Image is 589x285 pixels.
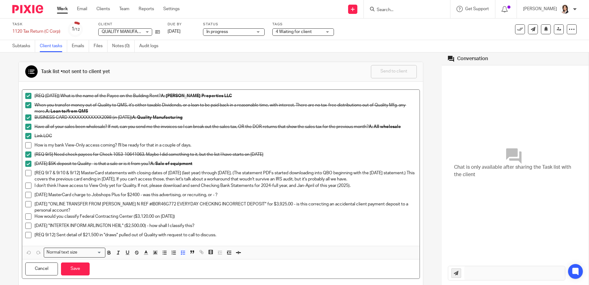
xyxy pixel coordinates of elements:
[98,22,160,27] label: Client
[35,133,417,139] p: Link LOC
[44,248,105,257] div: Search for option
[35,170,417,183] p: [REQ 9/7 & 9/10 & 9/12] MasterCard statements with closing dates of [DATE] (last year) through [D...
[35,192,417,198] p: [DATE] MasterCard charge to Jobshops Plus for $2400 - was this advertising, or recruiting, or - ?
[203,22,265,27] label: Status
[376,7,432,13] input: Search
[454,164,576,178] span: Chat is only available after sharing the Task list with the client
[35,151,417,158] p: [REQ 9/5] Need check payees for Check 1053- 1063. Maybe I did something to it, but the list I hav...
[35,223,417,229] p: [DATE] "INTERTEK INFORM ARLINGTON HEIIL" ($2,500.00) - how shall I classify this?
[46,109,88,114] strong: A: Loan to/from QMS
[12,28,60,35] div: 1120 Tax Return (C Corp)
[163,6,180,12] a: Settings
[150,162,192,166] strong: A: Sale of equipment
[35,93,417,99] p: [REQ [DATE]] What is the name of the Payee on the Building Rent?
[102,30,164,34] span: QUALITY MANUFACTURING LLC
[560,4,570,14] img: BW%20Website%203%20-%20square.jpg
[168,22,195,27] label: Due by
[206,30,228,34] span: In progress
[12,5,43,13] img: Pixie
[79,249,102,256] input: Search for option
[371,65,417,78] button: Send to client
[139,6,154,12] a: Reports
[77,6,87,12] a: Email
[35,161,417,167] p: [DATE] $5K deposit to Quality - is that a sale or is it from you?
[35,183,417,189] p: I don't think I have access to View Only yet for Quality. If not, please download and send Checki...
[57,6,68,12] a: Work
[63,69,110,74] span: not sent to client yet
[71,26,80,33] div: 1
[96,6,110,12] a: Clients
[41,68,110,75] div: Task list •
[94,40,108,52] a: Files
[35,114,417,121] p: BUSINESS CARD XXXXXXXXXXXX2098 (in [DATE])
[276,30,312,34] span: 4 Waiting for client
[12,22,60,27] label: Task
[35,124,417,130] p: Have all of your sales been wholesale? If not, can you send me the invoices so I can break out th...
[112,40,135,52] a: Notes (0)
[35,142,417,148] p: How is my bank View-Only access coming? I'll be ready for that in a couple of days.
[35,102,417,115] p: When you transfer money out of Quality to QMS, it's either taxable Dividends, or a loan to be pai...
[465,7,489,11] span: Get Support
[61,262,90,276] button: Save
[272,22,334,27] label: Tags
[45,249,79,256] span: Normal text size
[161,94,232,98] strong: A: [PERSON_NAME] Properties LLC
[457,56,488,62] div: Conversation
[168,29,181,34] span: [DATE]
[12,40,35,52] a: Subtasks
[35,213,417,220] p: How would you classify Federal Contracting Center ($3,120.00 on [DATE])
[132,115,183,120] strong: A: Quality Manufacturing
[119,6,129,12] a: Team
[25,262,58,276] button: Cancel
[35,201,417,214] p: [DATE] "ONLINE TRANSFER FROM [PERSON_NAME] N REF #IB0R46G772 EVERYDAY CHECKING INCORRECT DEPOSIT"...
[74,28,80,31] small: /12
[124,152,134,157] s: 1064
[40,40,67,52] a: Client tasks
[369,125,401,129] strong: A: All wholesale
[72,40,89,52] a: Emails
[35,232,417,238] p: [REQ 9/12] Sent detail of $21,500 in "draws" pulled out of Quality with request to call to discuss.
[523,6,557,12] p: [PERSON_NAME]
[139,40,163,52] a: Audit logs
